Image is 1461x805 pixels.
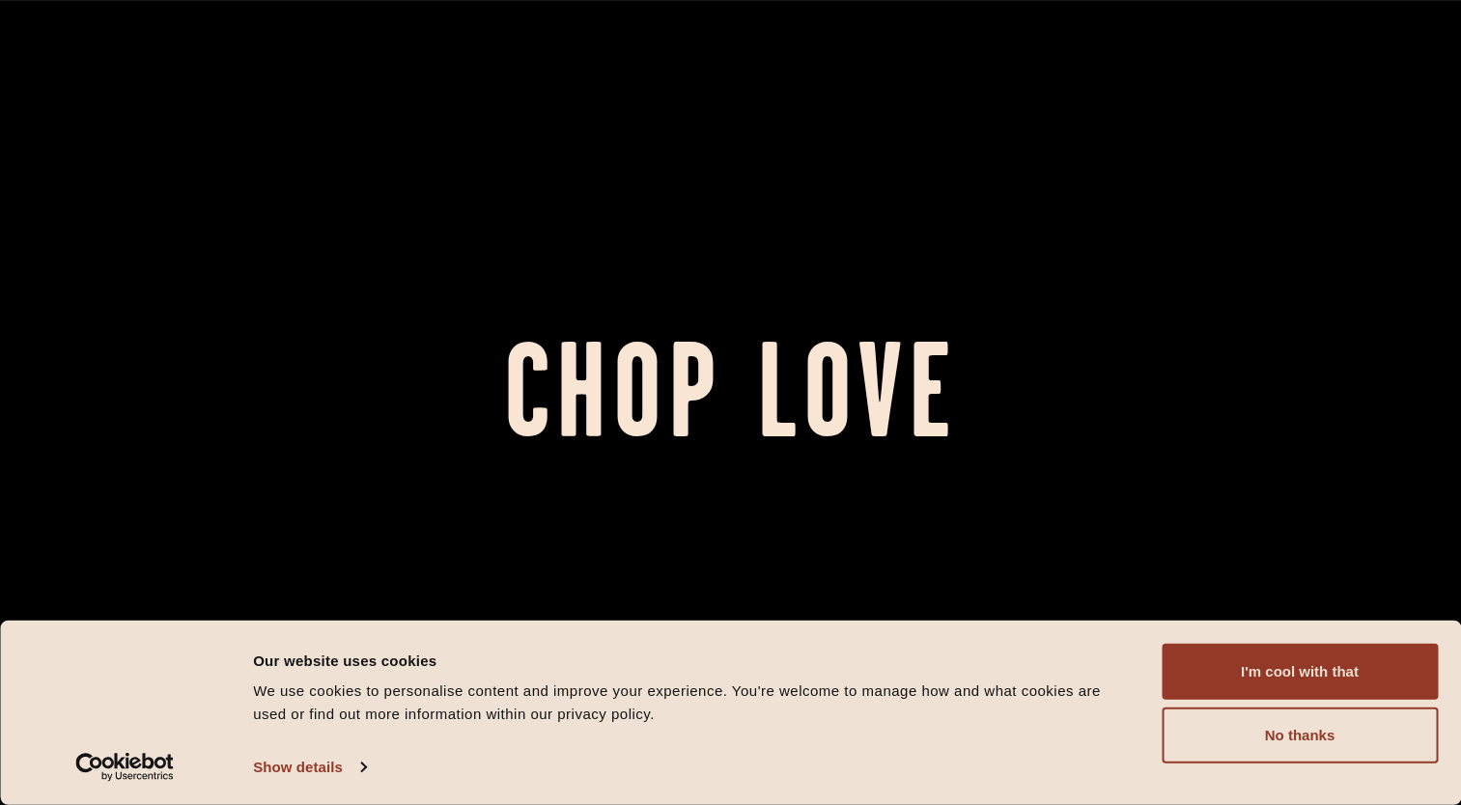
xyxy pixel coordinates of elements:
[1162,644,1438,700] button: I'm cool with that
[1162,708,1438,763] button: No thanks
[253,753,365,782] a: Show details
[253,649,1118,672] div: Our website uses cookies
[253,680,1118,726] div: We use cookies to personalise content and improve your experience. You're welcome to manage how a...
[41,753,210,782] a: Usercentrics Cookiebot - opens in a new window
